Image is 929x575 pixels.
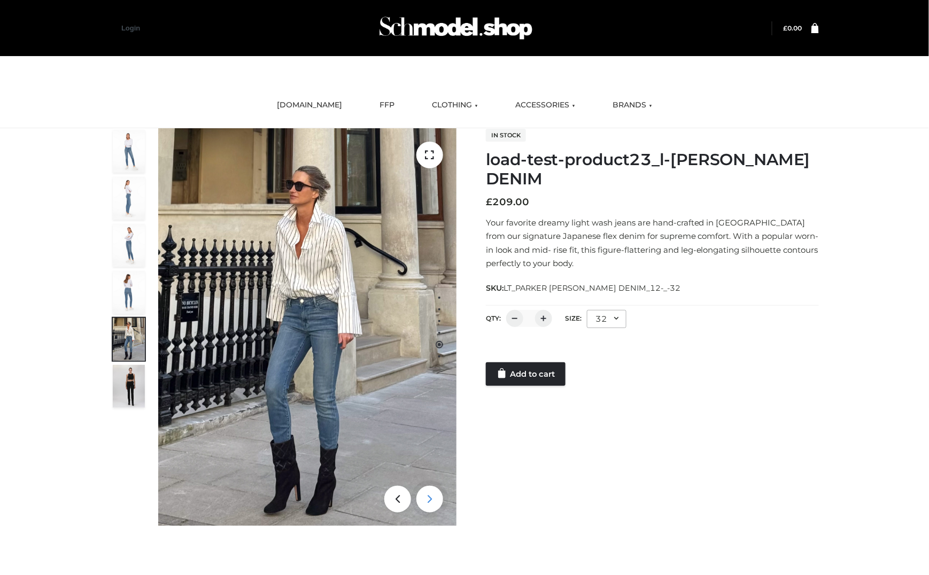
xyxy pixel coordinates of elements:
img: load-test-product23_l-PARKER SMITH DENIM [158,128,456,526]
img: 2001KLX-Ava-skinny-cove-1-scaled_9b141654-9513-48e5-b76c-3dc7db129200.jpg [113,130,145,173]
a: £0.00 [784,24,802,32]
div: 32 [587,310,626,328]
span: SKU: [486,282,682,294]
a: Add to cart [486,362,566,386]
a: Login [121,24,140,32]
p: Your favorite dreamy light wash jeans are hand-crafted in [GEOGRAPHIC_DATA] from our signature Ja... [486,216,819,270]
span: In stock [486,129,526,142]
span: LT_PARKER [PERSON_NAME] DENIM_12-_-32 [504,283,680,293]
bdi: 0.00 [784,24,802,32]
img: Bowery-Skinny_Cove-1.jpg [113,318,145,361]
span: £ [486,196,492,208]
a: CLOTHING [424,94,486,117]
img: 2001KLX-Ava-skinny-cove-3-scaled_eb6bf915-b6b9-448f-8c6c-8cabb27fd4b2.jpg [113,224,145,267]
img: 49df5f96394c49d8b5cbdcda3511328a.HD-1080p-2.5Mbps-49301101_thumbnail.jpg [113,365,145,408]
img: 2001KLX-Ava-skinny-cove-4-scaled_4636a833-082b-4702-abec-fd5bf279c4fc.jpg [113,177,145,220]
h1: load-test-product23_l-[PERSON_NAME] DENIM [486,150,819,189]
a: FFP [371,94,402,117]
a: [DOMAIN_NAME] [269,94,350,117]
a: ACCESSORIES [507,94,583,117]
bdi: 209.00 [486,196,529,208]
img: 2001KLX-Ava-skinny-cove-2-scaled_32c0e67e-5e94-449c-a916-4c02a8c03427.jpg [113,271,145,314]
label: Size: [565,314,582,322]
span: £ [784,24,788,32]
a: BRANDS [605,94,660,117]
label: QTY: [486,314,501,322]
img: Schmodel Admin 964 [376,7,536,49]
